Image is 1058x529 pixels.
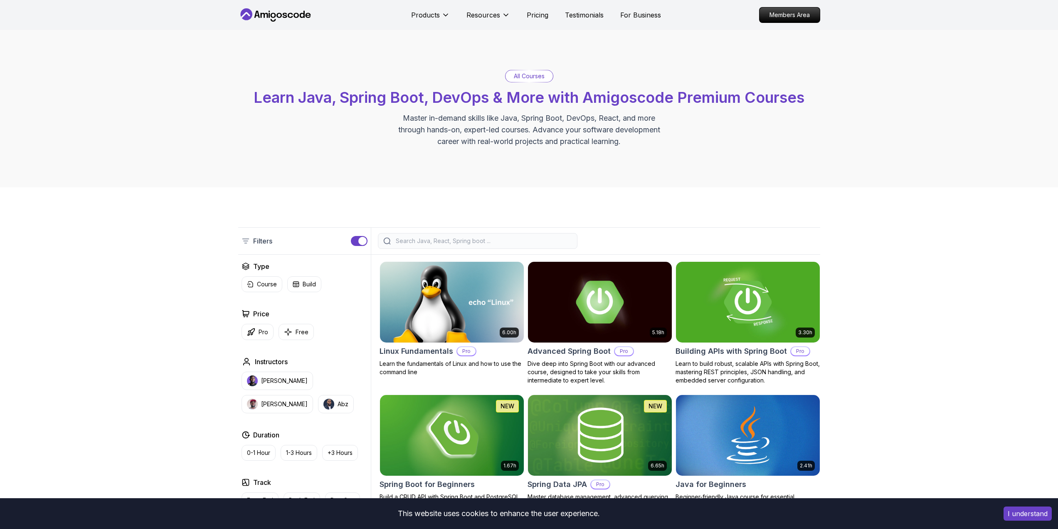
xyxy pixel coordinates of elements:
button: Resources [466,10,510,27]
a: Building APIs with Spring Boot card3.30hBuilding APIs with Spring BootProLearn to build robust, s... [676,261,820,385]
p: Course [257,280,277,288]
h2: Price [253,309,269,319]
p: Members Area [760,7,820,22]
p: +3 Hours [328,449,353,457]
p: [PERSON_NAME] [261,377,308,385]
button: 0-1 Hour [242,445,276,461]
p: Pro [791,347,809,355]
a: Java for Beginners card2.41hJava for BeginnersBeginner-friendly Java course for essential program... [676,395,820,509]
h2: Duration [253,430,279,440]
p: Build a CRUD API with Spring Boot and PostgreSQL database using Spring Data JPA and Spring AI [380,493,524,509]
img: instructor img [247,399,258,410]
h2: Spring Data JPA [528,479,587,490]
p: Learn the fundamentals of Linux and how to use the command line [380,360,524,376]
button: Products [411,10,450,27]
button: Course [242,276,282,292]
p: Products [411,10,440,20]
p: Pro [259,328,268,336]
h2: Advanced Spring Boot [528,345,611,357]
button: Free [279,324,314,340]
img: Java for Beginners card [676,395,820,476]
p: Front End [247,496,273,504]
h2: Building APIs with Spring Boot [676,345,787,357]
p: Learn to build robust, scalable APIs with Spring Boot, mastering REST principles, JSON handling, ... [676,360,820,385]
button: Dev Ops [325,492,360,508]
button: 1-3 Hours [281,445,317,461]
img: instructor img [247,375,258,386]
a: Pricing [527,10,548,20]
a: Spring Boot for Beginners card1.67hNEWSpring Boot for BeginnersBuild a CRUD API with Spring Boot ... [380,395,524,509]
a: For Business [620,10,661,20]
p: [PERSON_NAME] [261,400,308,408]
h2: Type [253,261,269,271]
a: Members Area [759,7,820,23]
p: 3.30h [798,329,812,336]
h2: Java for Beginners [676,479,746,490]
button: +3 Hours [322,445,358,461]
img: Linux Fundamentals card [380,262,524,343]
a: Spring Data JPA card6.65hNEWSpring Data JPAProMaster database management, advanced querying, and ... [528,395,672,509]
p: Dev Ops [330,496,355,504]
button: Pro [242,324,274,340]
h2: Instructors [255,357,288,367]
img: instructor img [323,399,334,410]
p: 1.67h [503,462,516,469]
p: Back End [289,496,315,504]
p: 6.65h [651,462,664,469]
p: 6.00h [502,329,516,336]
input: Search Java, React, Spring boot ... [394,237,572,245]
button: Back End [284,492,320,508]
img: Building APIs with Spring Boot card [676,262,820,343]
p: Beginner-friendly Java course for essential programming skills and application development [676,493,820,509]
p: Build [303,280,316,288]
p: Pro [591,480,609,489]
img: Advanced Spring Boot card [528,262,672,343]
p: 5.18h [652,329,664,336]
img: Spring Data JPA card [528,395,672,476]
p: All Courses [514,72,545,80]
button: instructor imgAbz [318,395,354,413]
p: Dive deep into Spring Boot with our advanced course, designed to take your skills from intermedia... [528,360,672,385]
button: instructor img[PERSON_NAME] [242,372,313,390]
p: NEW [501,402,514,410]
p: Resources [466,10,500,20]
h2: Spring Boot for Beginners [380,479,475,490]
button: instructor img[PERSON_NAME] [242,395,313,413]
p: Master database management, advanced querying, and expert data handling with ease [528,493,672,509]
p: 1-3 Hours [286,449,312,457]
img: Spring Boot for Beginners card [380,395,524,476]
button: Accept cookies [1004,507,1052,521]
p: Master in-demand skills like Java, Spring Boot, DevOps, React, and more through hands-on, expert-... [390,112,669,147]
h2: Linux Fundamentals [380,345,453,357]
p: Abz [338,400,348,408]
p: Pro [457,347,476,355]
div: This website uses cookies to enhance the user experience. [6,504,991,523]
p: NEW [649,402,662,410]
a: Linux Fundamentals card6.00hLinux FundamentalsProLearn the fundamentals of Linux and how to use t... [380,261,524,376]
p: Free [296,328,308,336]
a: Testimonials [565,10,604,20]
p: 2.41h [800,462,812,469]
p: Filters [253,236,272,246]
button: Build [287,276,321,292]
span: Learn Java, Spring Boot, DevOps & More with Amigoscode Premium Courses [254,88,804,107]
h2: Track [253,477,271,487]
p: 0-1 Hour [247,449,270,457]
a: Advanced Spring Boot card5.18hAdvanced Spring BootProDive deep into Spring Boot with our advanced... [528,261,672,385]
p: Pro [615,347,633,355]
button: Front End [242,492,279,508]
